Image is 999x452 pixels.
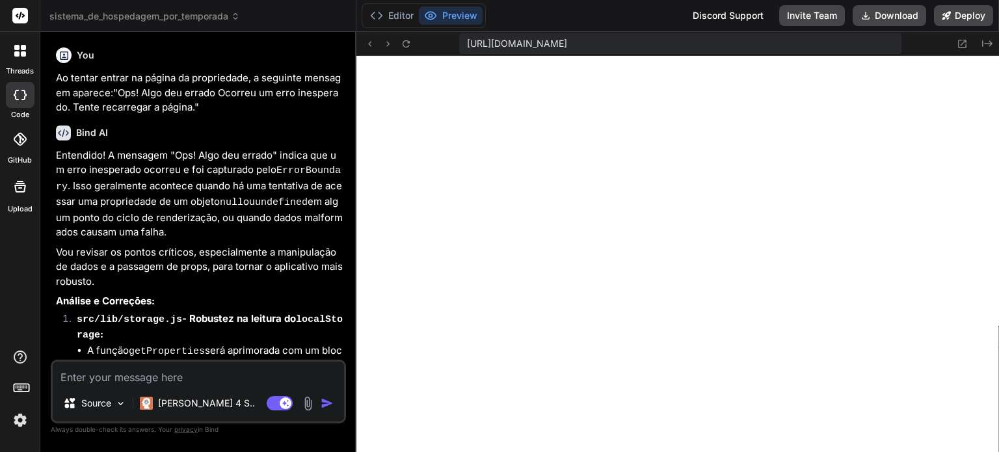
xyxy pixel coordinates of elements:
[56,245,343,289] p: Vou revisar os pontos críticos, especialmente a manipulação de dados e a passagem de props, para ...
[129,346,205,357] code: getProperties
[356,56,999,452] iframe: Preview
[140,397,153,410] img: Claude 4 Sonnet
[56,71,343,115] p: Ao tentar entrar na página da propriedade, a seguinte mensagem aparece:"Ops! Algo deu errado Ocor...
[365,7,419,25] button: Editor
[685,5,771,26] div: Discord Support
[853,5,926,26] button: Download
[56,295,155,307] strong: Análise e Correções:
[115,398,126,409] img: Pick Models
[11,109,29,120] label: code
[779,5,845,26] button: Invite Team
[56,165,341,193] code: ErrorBoundary
[220,197,243,208] code: null
[934,5,993,26] button: Deploy
[77,49,94,62] h6: You
[174,425,198,433] span: privacy
[76,126,108,139] h6: Bind AI
[8,155,32,166] label: GitHub
[6,66,34,77] label: threads
[300,396,315,411] img: attachment
[158,397,255,410] p: [PERSON_NAME] 4 S..
[255,197,308,208] code: undefined
[56,148,343,240] p: Entendido! A mensagem "Ops! Algo deu errado" indica que um erro inesperado ocorreu e foi capturad...
[419,7,483,25] button: Preview
[51,423,346,436] p: Always double-check its answers. Your in Bind
[49,10,240,23] span: sistema_de_hospedagem_por_temporada
[321,397,334,410] img: icon
[77,312,343,341] strong: - Robustez na leitura do :
[81,397,111,410] p: Source
[9,409,31,431] img: settings
[77,314,182,325] code: src/lib/storage.js
[87,343,343,439] li: A função será aprimorada com um bloco ao fazer . Se os dados no estiverem corrompidos ou malforma...
[8,204,33,215] label: Upload
[467,37,567,50] span: [URL][DOMAIN_NAME]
